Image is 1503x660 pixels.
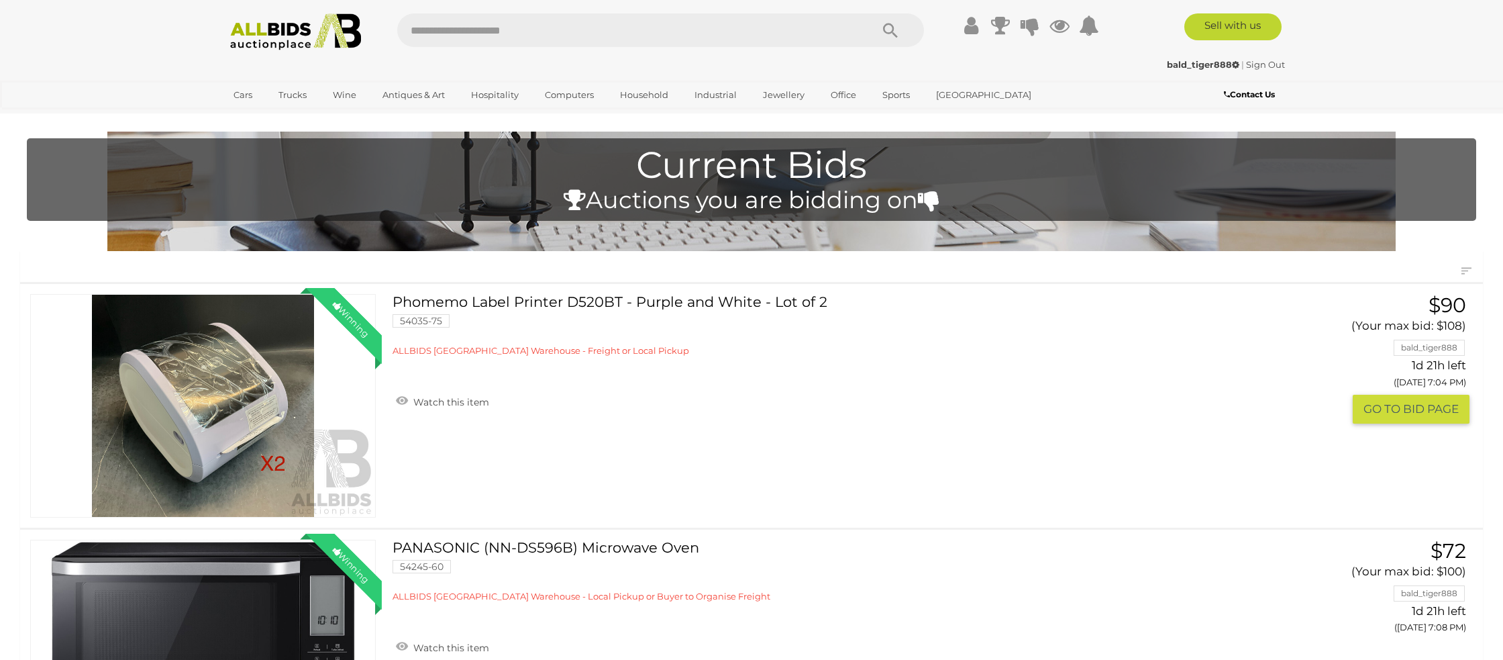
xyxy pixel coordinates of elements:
img: Allbids.com.au [223,13,368,50]
a: Office [822,84,865,106]
h1: Current Bids [34,145,1469,186]
a: Antiques & Art [374,84,454,106]
button: Search [857,13,924,47]
a: Sports [874,84,919,106]
a: [GEOGRAPHIC_DATA] [927,84,1040,106]
div: Winning [320,534,382,596]
a: PANASONIC (NN-DS596B) Microwave Oven 54245-60 ALLBIDS [GEOGRAPHIC_DATA] Warehouse - Local Pickup ... [403,540,1229,603]
div: Winning [320,288,382,350]
a: Sell with us [1184,13,1282,40]
b: Contact Us [1224,89,1275,99]
a: Winning [30,294,376,518]
a: Watch this item [393,637,493,657]
h4: Auctions you are bidding on [34,187,1469,214]
a: Industrial [686,84,745,106]
a: Hospitality [462,84,527,106]
a: Household [611,84,677,106]
a: Sign Out [1246,59,1285,70]
a: Wine [324,84,365,106]
span: $90 [1429,293,1466,318]
span: $72 [1431,538,1466,563]
span: | [1241,59,1244,70]
strong: bald_tiger888 [1167,59,1239,70]
a: Contact Us [1224,87,1278,102]
a: Trucks [270,84,315,106]
a: Phomemo Label Printer D520BT - Purple and White - Lot of 2 54035-75 ALLBIDS [GEOGRAPHIC_DATA] War... [403,294,1229,357]
a: Jewellery [754,84,813,106]
a: $72 (Your max bid: $100) bald_tiger888 1d 21h left ([DATE] 7:08 PM) [1249,540,1469,641]
span: Watch this item [410,396,489,408]
a: bald_tiger888 [1167,59,1241,70]
button: GO TO BID PAGE [1353,395,1469,424]
a: Watch this item [393,391,493,411]
a: $90 (Your max bid: $108) bald_tiger888 1d 21h left ([DATE] 7:04 PM) GO TO BID PAGE [1249,294,1469,423]
span: Watch this item [410,642,489,654]
a: Computers [536,84,603,106]
a: Cars [225,84,261,106]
